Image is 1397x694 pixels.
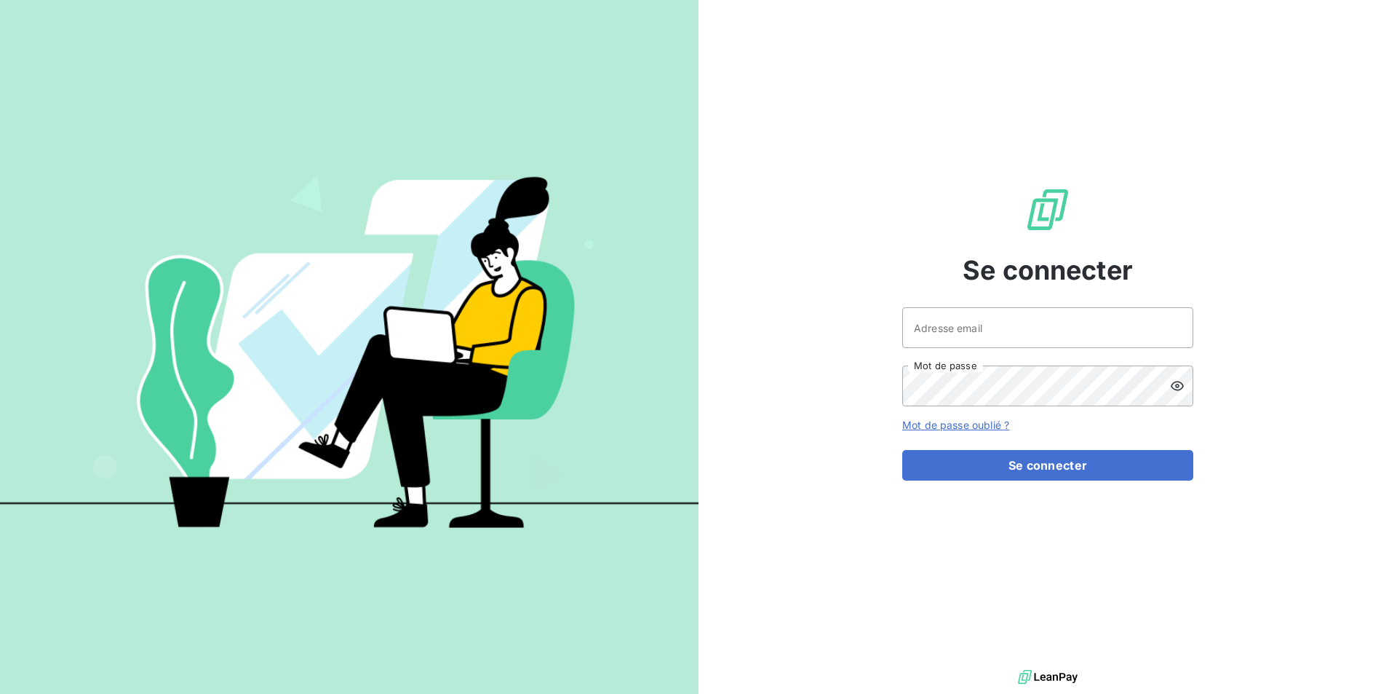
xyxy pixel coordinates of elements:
[902,307,1193,348] input: placeholder
[1018,666,1078,688] img: logo
[902,450,1193,481] button: Se connecter
[963,251,1133,290] span: Se connecter
[1024,186,1071,233] img: Logo LeanPay
[902,419,1009,431] a: Mot de passe oublié ?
